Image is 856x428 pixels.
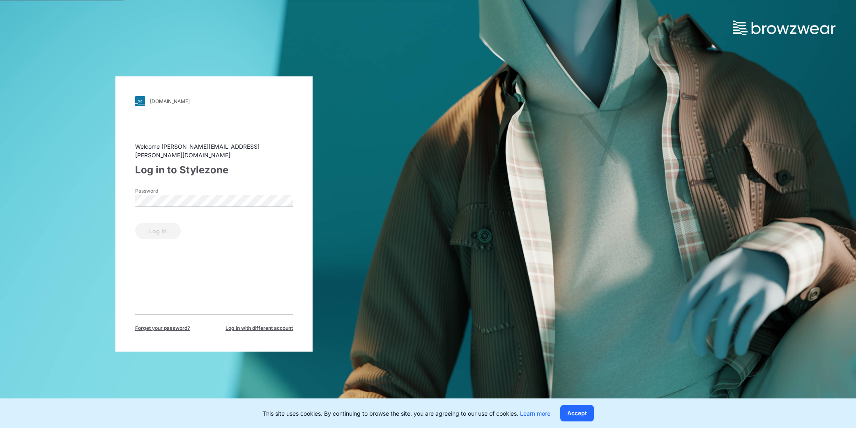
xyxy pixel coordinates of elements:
p: This site uses cookies. By continuing to browse the site, you are agreeing to our use of cookies. [262,409,550,418]
label: Password [135,187,193,195]
a: Learn more [520,410,550,417]
div: [DOMAIN_NAME] [150,98,190,104]
a: [DOMAIN_NAME] [135,96,293,106]
button: Accept [560,405,594,421]
span: Log in with different account [226,324,293,332]
img: svg+xml;base64,PHN2ZyB3aWR0aD0iMjgiIGhlaWdodD0iMjgiIHZpZXdCb3g9IjAgMCAyOCAyOCIgZmlsbD0ibm9uZSIgeG... [135,96,145,106]
div: Log in to Stylezone [135,163,293,177]
span: Forget your password? [135,324,190,332]
img: browzwear-logo.73288ffb.svg [733,21,835,35]
div: Welcome [PERSON_NAME][EMAIL_ADDRESS][PERSON_NAME][DOMAIN_NAME] [135,142,293,159]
